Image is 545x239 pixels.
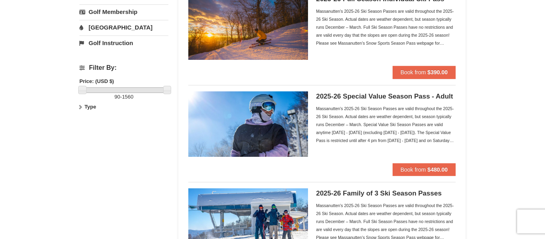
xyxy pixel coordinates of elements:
strong: $480.00 [427,166,448,173]
span: 90 [115,94,120,100]
a: Golf Instruction [79,36,168,50]
h4: Filter By: [79,64,168,71]
span: Book from [401,166,426,173]
strong: Price: (USD $) [79,78,114,84]
button: Book from $480.00 [393,163,456,176]
div: Massanutten's 2025-26 Ski Season Passes are valid throughout the 2025-26 Ski Season. Actual dates... [316,7,456,47]
span: Book from [401,69,426,75]
span: 1560 [122,94,134,100]
strong: Type [85,104,96,110]
a: [GEOGRAPHIC_DATA] [79,20,168,35]
h5: 2025-26 Special Value Season Pass - Adult [316,93,456,101]
img: 6619937-198-dda1df27.jpg [188,91,308,157]
strong: $390.00 [427,69,448,75]
label: - [79,93,168,101]
a: Golf Membership [79,4,168,19]
h5: 2025-26 Family of 3 Ski Season Passes [316,190,456,198]
div: Massanutten's 2025-26 Ski Season Passes are valid throughout the 2025-26 Ski Season. Actual dates... [316,105,456,144]
button: Book from $390.00 [393,66,456,79]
